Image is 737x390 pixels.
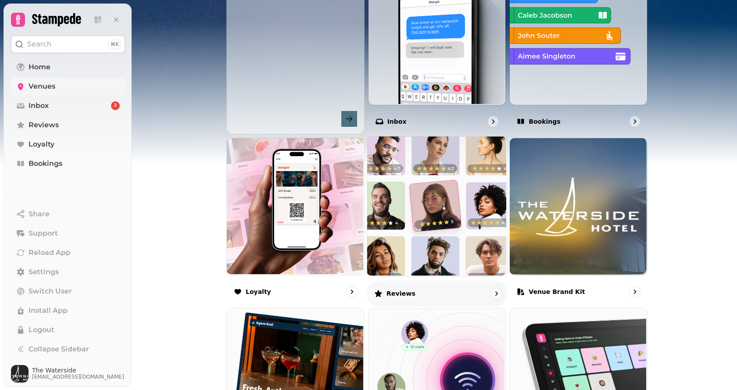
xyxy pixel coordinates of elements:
[11,340,125,358] button: Collapse Sidebar
[630,287,639,296] svg: go to
[29,158,62,169] span: Bookings
[11,283,125,300] button: Switch User
[386,289,415,297] p: Reviews
[489,117,497,126] svg: go to
[29,81,55,92] span: Venues
[29,139,54,150] span: Loyalty
[11,263,125,281] a: Settings
[11,205,125,223] button: Share
[29,344,89,354] span: Collapse Sidebar
[529,287,585,296] p: Venue brand kit
[11,58,125,76] a: Home
[387,117,407,126] p: Inbox
[29,228,58,239] span: Support
[29,286,72,297] span: Switch User
[11,155,125,172] a: Bookings
[11,244,125,261] button: Reload App
[27,39,51,50] p: Search
[366,136,506,276] img: Reviews
[32,373,124,380] span: [EMAIL_ADDRESS][DOMAIN_NAME]
[29,62,50,72] span: Home
[246,287,271,296] p: Loyalty
[11,365,29,383] img: User avatar
[347,287,356,296] svg: go to
[630,117,639,126] svg: go to
[492,289,501,297] svg: go to
[11,302,125,319] button: Install App
[108,39,121,49] div: ⌘K
[32,367,124,373] span: The Waterside
[114,103,117,109] span: 2
[11,136,125,153] a: Loyalty
[11,225,125,242] button: Support
[367,136,508,306] a: ReviewsReviews
[529,117,560,126] p: Bookings
[29,209,50,219] span: Share
[29,120,59,130] span: Reviews
[11,36,125,53] button: Search⌘K
[29,267,59,277] span: Settings
[510,138,647,276] img: aHR0cHM6Ly9ibGFja2J4LnMzLmV1LXdlc3QtMi5hbWF6b25hd3MuY29tL2QzNTQ5NTM2LTAxYTgtMTFlYy04YTA5LTA2M2ZlM...
[226,138,365,305] a: LoyaltyLoyalty
[509,138,648,305] a: Venue brand kitVenue brand kit
[11,78,125,95] a: Venues
[11,321,125,339] button: Logout
[29,247,71,258] span: Reload App
[11,97,125,114] a: Inbox2
[29,325,54,335] span: Logout
[29,100,49,111] span: Inbox
[29,305,68,316] span: Install App
[11,116,125,134] a: Reviews
[226,137,363,275] img: Loyalty
[11,365,125,383] button: User avatarThe Waterside[EMAIL_ADDRESS][DOMAIN_NAME]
